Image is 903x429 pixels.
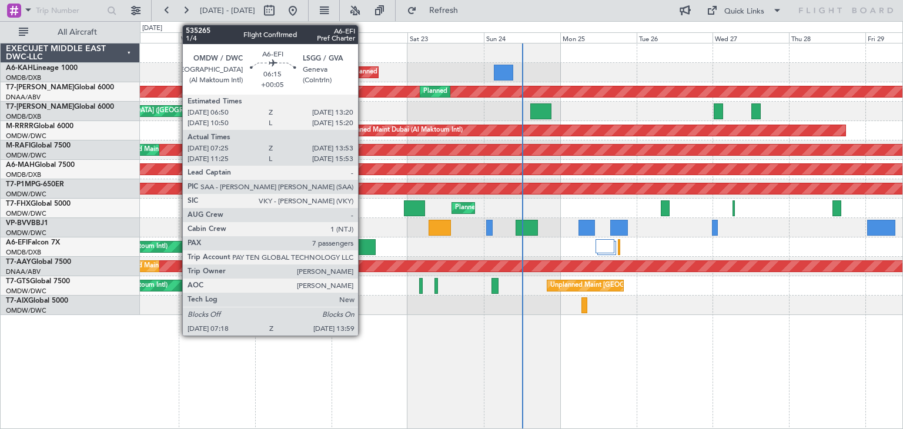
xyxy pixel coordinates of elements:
[6,162,75,169] a: A6-MAHGlobal 7500
[6,181,35,188] span: T7-P1MP
[407,32,484,43] div: Sat 23
[142,24,162,33] div: [DATE]
[419,6,469,15] span: Refresh
[713,32,789,43] div: Wed 27
[6,220,48,227] a: VP-BVVBBJ1
[332,32,408,43] div: Fri 22
[255,32,332,43] div: Thu 21
[6,209,46,218] a: OMDW/DWC
[550,277,697,294] div: Unplanned Maint [GEOGRAPHIC_DATA] (Seletar)
[6,229,46,237] a: OMDW/DWC
[6,239,28,246] span: A6-EFI
[6,142,71,149] a: M-RAFIGlobal 7500
[6,287,46,296] a: OMDW/DWC
[6,73,41,82] a: OMDB/DXB
[200,5,255,16] span: [DATE] - [DATE]
[6,151,46,160] a: OMDW/DWC
[455,199,640,217] div: Planned Maint [GEOGRAPHIC_DATA] ([GEOGRAPHIC_DATA])
[353,63,469,81] div: Planned Maint Dubai (Al Maktoum Intl)
[6,248,41,257] a: OMDB/DXB
[13,23,128,42] button: All Aircraft
[6,93,41,102] a: DNAA/ABV
[6,103,114,110] a: T7-[PERSON_NAME]Global 6000
[6,239,60,246] a: A6-EFIFalcon 7X
[203,224,210,229] img: arrow-gray.svg
[6,200,31,207] span: T7-FHX
[6,84,74,91] span: T7-[PERSON_NAME]
[6,259,71,266] a: T7-AAYGlobal 7500
[6,112,41,121] a: OMDB/DXB
[36,2,103,19] input: Trip Number
[6,278,30,285] span: T7-GTS
[402,1,472,20] button: Refresh
[179,32,255,43] div: Wed 20
[6,103,74,110] span: T7-[PERSON_NAME]
[6,162,35,169] span: A6-MAH
[6,170,41,179] a: OMDB/DXB
[6,306,46,315] a: OMDW/DWC
[347,122,463,139] div: Planned Maint Dubai (Al Maktoum Intl)
[6,65,33,72] span: A6-KAH
[102,32,179,43] div: Tue 19
[6,142,31,149] span: M-RAFI
[6,259,31,266] span: T7-AAY
[724,6,764,18] div: Quick Links
[6,297,28,304] span: T7-AIX
[637,32,713,43] div: Tue 26
[6,200,71,207] a: T7-FHXGlobal 5000
[6,65,78,72] a: A6-KAHLineage 1000
[6,190,46,199] a: OMDW/DWC
[789,32,865,43] div: Thu 28
[560,32,637,43] div: Mon 25
[6,84,114,91] a: T7-[PERSON_NAME]Global 6000
[336,224,343,229] img: arrow-gray.svg
[701,1,788,20] button: Quick Links
[6,132,46,140] a: OMDW/DWC
[6,220,31,227] span: VP-BVV
[6,267,41,276] a: DNAA/ABV
[6,297,68,304] a: T7-AIXGlobal 5000
[31,28,124,36] span: All Aircraft
[6,181,64,188] a: T7-P1MPG-650ER
[6,123,34,130] span: M-RRRR
[6,278,70,285] a: T7-GTSGlobal 7500
[6,123,73,130] a: M-RRRRGlobal 6000
[484,32,560,43] div: Sun 24
[423,83,539,100] div: Planned Maint Dubai (Al Maktoum Intl)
